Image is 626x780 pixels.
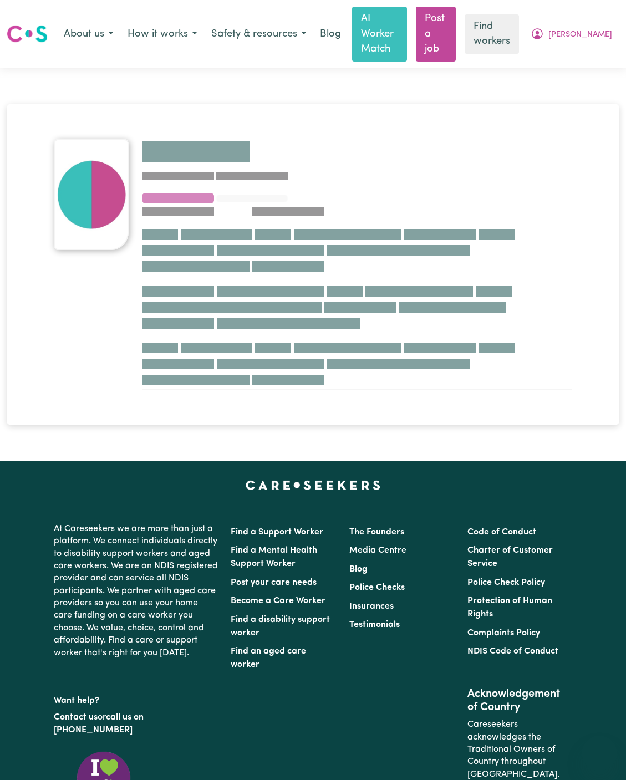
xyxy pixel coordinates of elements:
[467,597,552,619] a: Protection of Human Rights
[467,647,558,656] a: NDIS Code of Conduct
[548,29,612,41] span: [PERSON_NAME]
[7,21,48,47] a: Careseekers logo
[582,736,617,771] iframe: Button to launch messaging window
[7,24,48,44] img: Careseekers logo
[313,22,348,47] a: Blog
[54,713,98,722] a: Contact us
[54,707,218,741] p: or
[231,615,330,638] a: Find a disability support worker
[352,7,407,62] a: AI Worker Match
[467,528,536,537] a: Code of Conduct
[231,546,317,568] a: Find a Mental Health Support Worker
[467,687,572,714] h2: Acknowledgement of Country
[349,546,406,555] a: Media Centre
[465,14,519,54] a: Find workers
[54,713,144,734] a: call us on [PHONE_NUMBER]
[120,23,204,46] button: How it works
[231,597,325,605] a: Become a Care Worker
[467,546,553,568] a: Charter of Customer Service
[349,565,368,574] a: Blog
[57,23,120,46] button: About us
[416,7,456,62] a: Post a job
[467,578,545,587] a: Police Check Policy
[467,629,540,638] a: Complaints Policy
[54,690,218,707] p: Want help?
[523,23,619,46] button: My Account
[231,528,323,537] a: Find a Support Worker
[349,620,400,629] a: Testimonials
[54,518,218,664] p: At Careseekers we are more than just a platform. We connect individuals directly to disability su...
[349,528,404,537] a: The Founders
[349,583,405,592] a: Police Checks
[246,481,380,490] a: Careseekers home page
[349,602,394,611] a: Insurances
[231,578,317,587] a: Post your care needs
[231,647,306,669] a: Find an aged care worker
[204,23,313,46] button: Safety & resources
